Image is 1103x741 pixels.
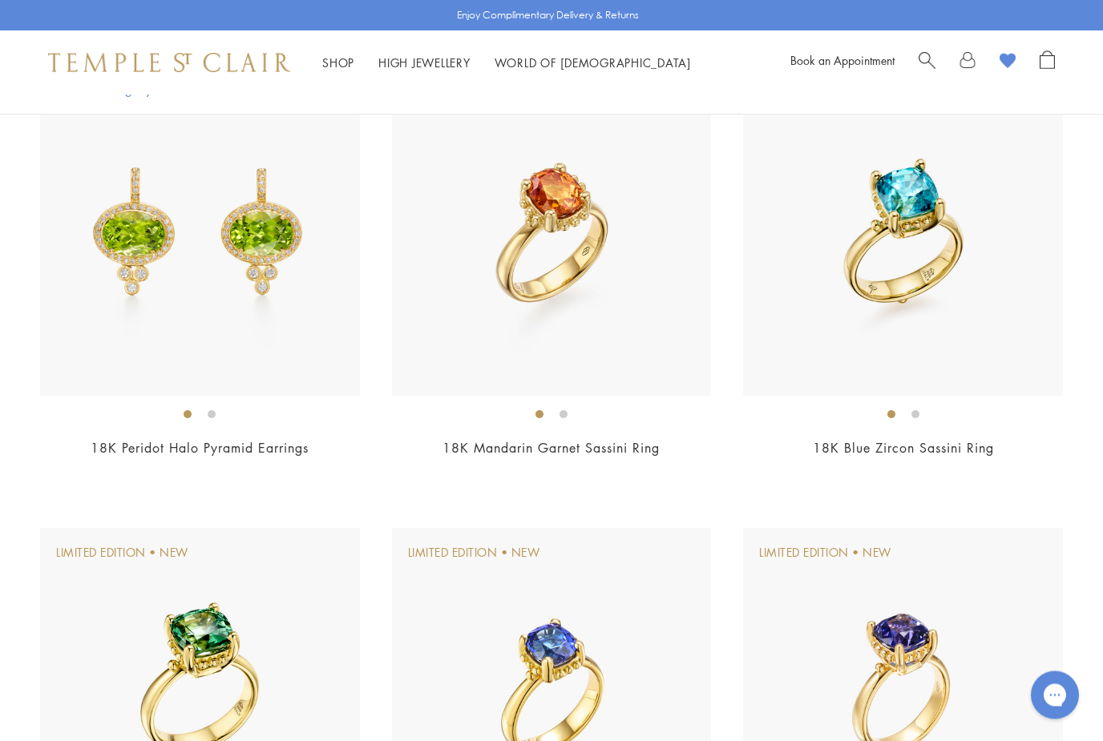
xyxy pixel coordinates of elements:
a: View Wishlist [1000,50,1016,75]
a: World of [DEMOGRAPHIC_DATA]World of [DEMOGRAPHIC_DATA] [495,54,691,70]
a: 18K Mandarin Garnet Sassini Ring [442,440,660,457]
img: R46849-SASBZ579 [743,77,1063,397]
nav: Main navigation [322,53,691,73]
a: 18K Peridot Halo Pyramid Earrings [91,440,309,457]
a: High JewelleryHigh Jewellery [378,54,471,70]
div: Limited Edition • New [408,545,540,562]
img: E16117-PVPY10PD [40,77,360,397]
img: Temple St. Clair [48,53,290,72]
a: Open Shopping Bag [1040,50,1055,75]
div: Limited Edition • New [56,545,188,562]
div: Limited Edition • New [759,545,891,562]
img: R46849-SASMG507 [392,77,712,397]
a: Search [919,50,935,75]
p: Enjoy Complimentary Delivery & Returns [457,7,639,23]
a: 18K Blue Zircon Sassini Ring [813,440,994,457]
iframe: Gorgias live chat messenger [1023,666,1087,725]
a: Book an Appointment [790,52,895,68]
a: ShopShop [322,54,354,70]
